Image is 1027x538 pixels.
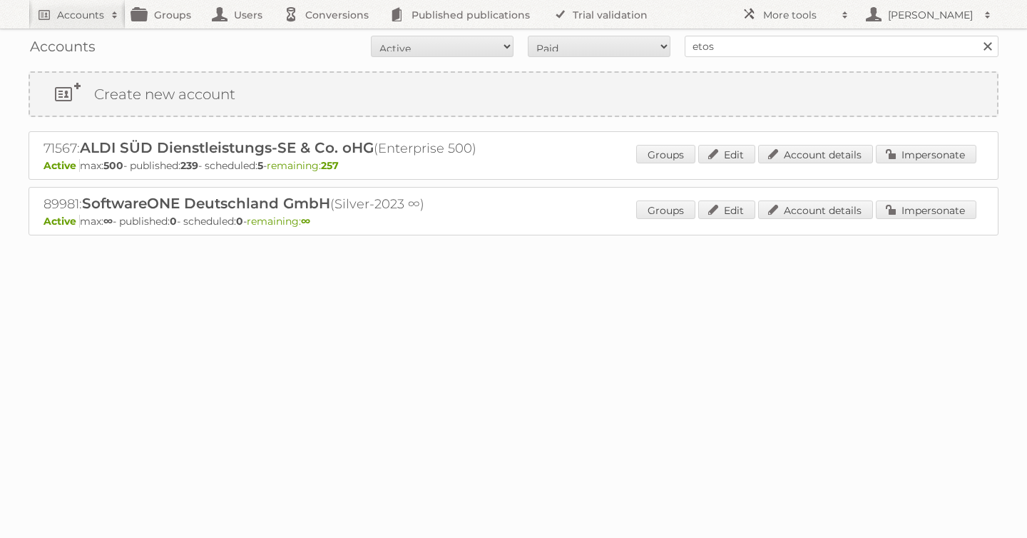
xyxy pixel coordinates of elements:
strong: 5 [257,159,263,172]
span: Active [44,159,80,172]
p: max: - published: - scheduled: - [44,159,983,172]
a: Groups [636,145,695,163]
a: Account details [758,201,873,219]
span: ALDI SÜD Dienstleistungs-SE & Co. oHG [80,139,374,156]
strong: 257 [321,159,339,172]
p: max: - published: - scheduled: - [44,215,983,228]
span: Active [44,215,80,228]
strong: 500 [103,159,123,172]
h2: 89981: (Silver-2023 ∞) [44,195,543,213]
strong: ∞ [301,215,310,228]
a: Groups [636,201,695,219]
h2: Accounts [57,8,104,22]
a: Impersonate [876,201,976,219]
strong: 0 [170,215,177,228]
strong: ∞ [103,215,113,228]
span: remaining: [247,215,310,228]
h2: More tools [763,8,834,22]
span: SoftwareONE Deutschland GmbH [82,195,330,212]
strong: 0 [236,215,243,228]
h2: 71567: (Enterprise 500) [44,139,543,158]
strong: 239 [180,159,198,172]
h2: [PERSON_NAME] [884,8,977,22]
a: Create new account [30,73,997,116]
a: Account details [758,145,873,163]
a: Edit [698,145,755,163]
a: Edit [698,201,755,219]
span: remaining: [267,159,339,172]
a: Impersonate [876,145,976,163]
